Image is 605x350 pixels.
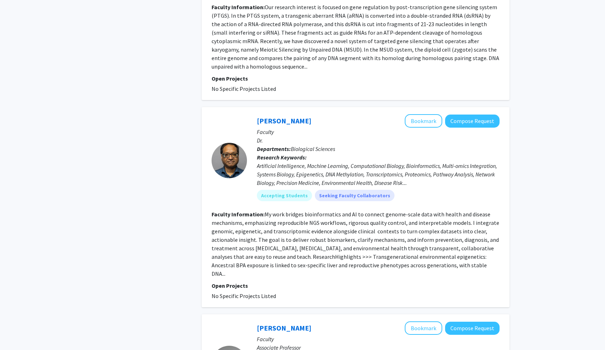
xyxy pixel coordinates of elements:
[257,335,500,343] p: Faculty
[257,323,311,332] a: [PERSON_NAME]
[315,190,394,201] mat-chip: Seeking Faculty Collaborators
[212,281,500,290] p: Open Projects
[257,154,307,161] b: Research Keywords:
[291,145,335,152] span: Biological Sciences
[212,85,276,92] span: No Specific Projects Listed
[257,116,311,125] a: [PERSON_NAME]
[212,74,500,83] p: Open Projects
[212,211,499,277] fg-read-more: My work bridges bioinformatics and AI to connect genome-scale data with health and disease mechan...
[257,190,312,201] mat-chip: Accepting Students
[257,136,500,145] p: Dr.
[212,211,265,218] b: Faculty Information:
[257,162,500,187] div: Artificial Intelligence, Machine Learning, Computational Biology, Bioinformatics, Multi-omics Int...
[5,318,30,345] iframe: Chat
[257,145,291,152] b: Departments:
[212,4,265,11] b: Faculty Information:
[445,115,500,128] button: Compose Request to Santosh Anand
[212,292,276,299] span: No Specific Projects Listed
[257,128,500,136] p: Faculty
[445,322,500,335] button: Compose Request to Pamela Brown
[405,114,442,128] button: Add Santosh Anand to Bookmarks
[212,4,499,70] fg-read-more: Our research interest is focused on gene regulation by post-transcription gene silencing system (...
[405,321,442,335] button: Add Pamela Brown to Bookmarks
